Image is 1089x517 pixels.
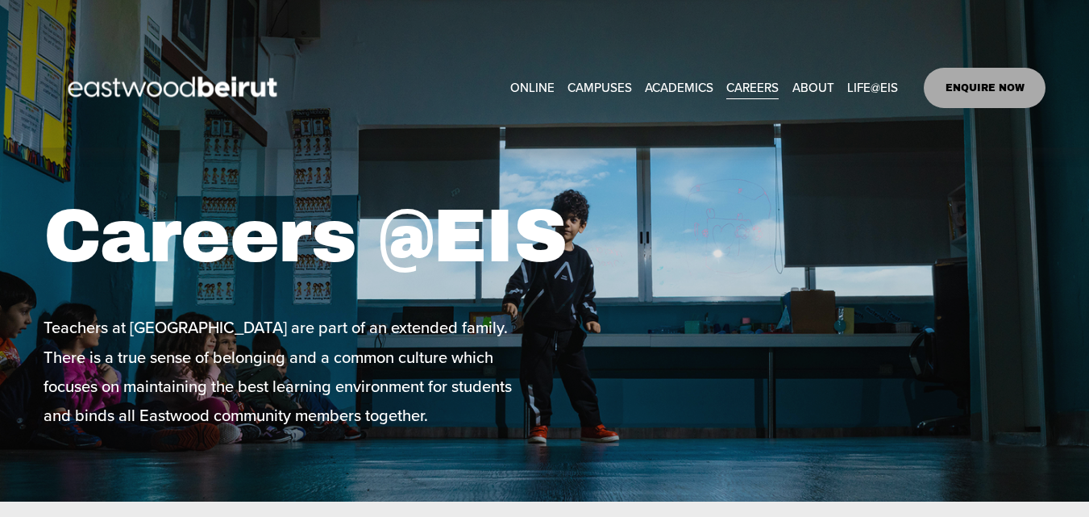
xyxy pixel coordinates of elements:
span: ABOUT [792,77,834,98]
img: EastwoodIS Global Site [44,47,306,129]
a: folder dropdown [792,76,834,100]
a: folder dropdown [645,76,713,100]
span: LIFE@EIS [847,77,898,98]
a: ENQUIRE NOW [924,68,1045,108]
p: Teachers at [GEOGRAPHIC_DATA] are part of an extended family. There is a true sense of belonging ... [44,313,540,430]
h1: Careers @EIS [44,192,624,282]
span: CAMPUSES [567,77,632,98]
a: folder dropdown [567,76,632,100]
a: folder dropdown [847,76,898,100]
span: ACADEMICS [645,77,713,98]
a: ONLINE [510,76,555,100]
a: CAREERS [726,76,779,100]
